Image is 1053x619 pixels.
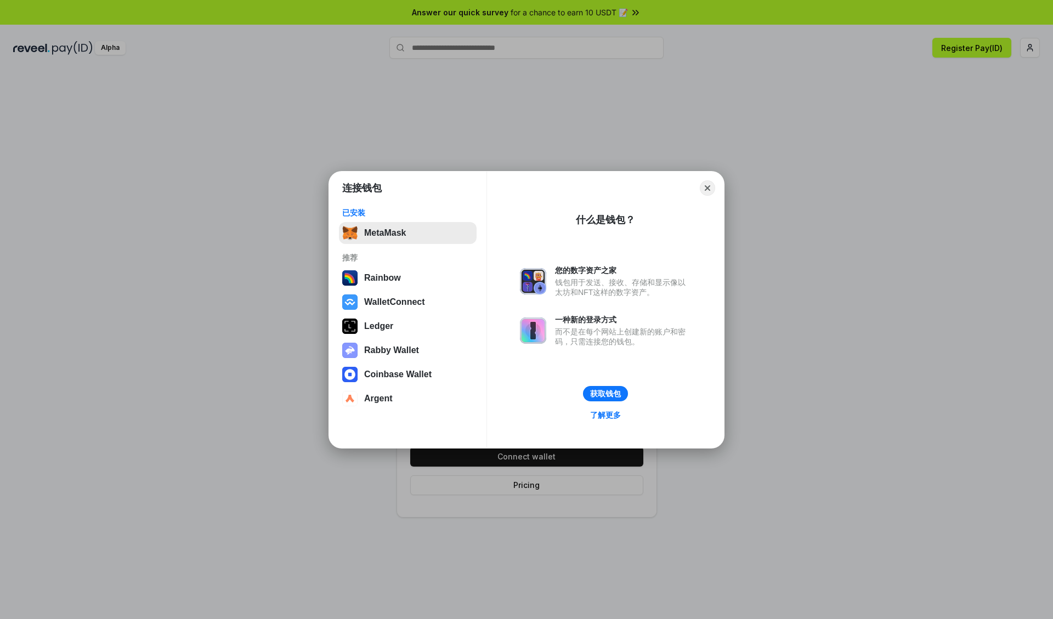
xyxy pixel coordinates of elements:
[339,364,477,385] button: Coinbase Wallet
[520,268,546,294] img: svg+xml,%3Csvg%20xmlns%3D%22http%3A%2F%2Fwww.w3.org%2F2000%2Fsvg%22%20fill%3D%22none%22%20viewBox...
[520,317,546,344] img: svg+xml,%3Csvg%20xmlns%3D%22http%3A%2F%2Fwww.w3.org%2F2000%2Fsvg%22%20fill%3D%22none%22%20viewBox...
[364,321,393,331] div: Ledger
[700,180,715,196] button: Close
[584,408,627,422] a: 了解更多
[590,410,621,420] div: 了解更多
[590,389,621,399] div: 获取钱包
[342,181,382,195] h1: 连接钱包
[342,319,358,334] img: svg+xml,%3Csvg%20xmlns%3D%22http%3A%2F%2Fwww.w3.org%2F2000%2Fsvg%22%20width%3D%2228%22%20height%3...
[339,388,477,410] button: Argent
[342,270,358,286] img: svg+xml,%3Csvg%20width%3D%22120%22%20height%3D%22120%22%20viewBox%3D%220%200%20120%20120%22%20fil...
[364,345,419,355] div: Rabby Wallet
[339,222,477,244] button: MetaMask
[339,315,477,337] button: Ledger
[342,343,358,358] img: svg+xml,%3Csvg%20xmlns%3D%22http%3A%2F%2Fwww.w3.org%2F2000%2Fsvg%22%20fill%3D%22none%22%20viewBox...
[342,253,473,263] div: 推荐
[555,277,691,297] div: 钱包用于发送、接收、存储和显示像以太坊和NFT这样的数字资产。
[555,327,691,347] div: 而不是在每个网站上创建新的账户和密码，只需连接您的钱包。
[555,265,691,275] div: 您的数字资产之家
[364,273,401,283] div: Rainbow
[339,267,477,289] button: Rainbow
[555,315,691,325] div: 一种新的登录方式
[364,297,425,307] div: WalletConnect
[576,213,635,226] div: 什么是钱包？
[342,225,358,241] img: svg+xml,%3Csvg%20fill%3D%22none%22%20height%3D%2233%22%20viewBox%3D%220%200%2035%2033%22%20width%...
[339,291,477,313] button: WalletConnect
[342,391,358,406] img: svg+xml,%3Csvg%20width%3D%2228%22%20height%3D%2228%22%20viewBox%3D%220%200%2028%2028%22%20fill%3D...
[342,208,473,218] div: 已安装
[364,370,432,379] div: Coinbase Wallet
[342,367,358,382] img: svg+xml,%3Csvg%20width%3D%2228%22%20height%3D%2228%22%20viewBox%3D%220%200%2028%2028%22%20fill%3D...
[364,394,393,404] div: Argent
[364,228,406,238] div: MetaMask
[583,386,628,401] button: 获取钱包
[342,294,358,310] img: svg+xml,%3Csvg%20width%3D%2228%22%20height%3D%2228%22%20viewBox%3D%220%200%2028%2028%22%20fill%3D...
[339,339,477,361] button: Rabby Wallet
